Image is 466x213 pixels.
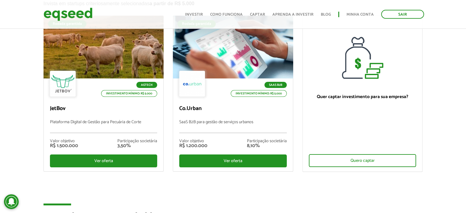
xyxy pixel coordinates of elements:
p: Agtech [136,82,157,88]
p: Co.Urban [179,105,287,112]
a: Como funciona [210,13,243,17]
div: Ver oferta [50,154,157,167]
a: Captar [250,13,265,17]
div: 8,10% [247,143,287,148]
a: Minha conta [347,13,374,17]
img: EqSeed [44,6,93,22]
p: Plataforma Digital de Gestão para Pecuária de Corte [50,120,157,133]
div: Valor objetivo [50,139,78,143]
p: Investimento mínimo: R$ 5.000 [231,90,287,97]
p: SaaS B2B [264,82,287,88]
p: JetBov [50,105,157,112]
p: Quer captar investimento para sua empresa? [309,94,416,100]
a: Sair [381,10,424,19]
div: R$ 1.500.000 [50,143,78,148]
div: Valor objetivo [179,139,207,143]
div: 3,50% [117,143,157,148]
p: SaaS B2B para gestão de serviços urbanos [179,120,287,133]
a: Aprenda a investir [272,13,313,17]
a: Blog [321,13,331,17]
div: R$ 1.200.000 [179,143,207,148]
p: Investimento mínimo: R$ 5.000 [101,90,157,97]
div: Participação societária [117,139,157,143]
div: Ver oferta [179,154,287,167]
a: Quer captar investimento para sua empresa? Quero captar [302,16,423,172]
a: Investir [185,13,203,17]
div: Quero captar [309,154,416,167]
a: Rodada garantida SaaS B2B Investimento mínimo: R$ 5.000 Co.Urban SaaS B2B para gestão de serviços... [173,16,293,172]
a: Rodada garantida Agtech Investimento mínimo: R$ 5.000 JetBov Plataforma Digital de Gestão para Pe... [44,16,164,172]
div: Participação societária [247,139,287,143]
